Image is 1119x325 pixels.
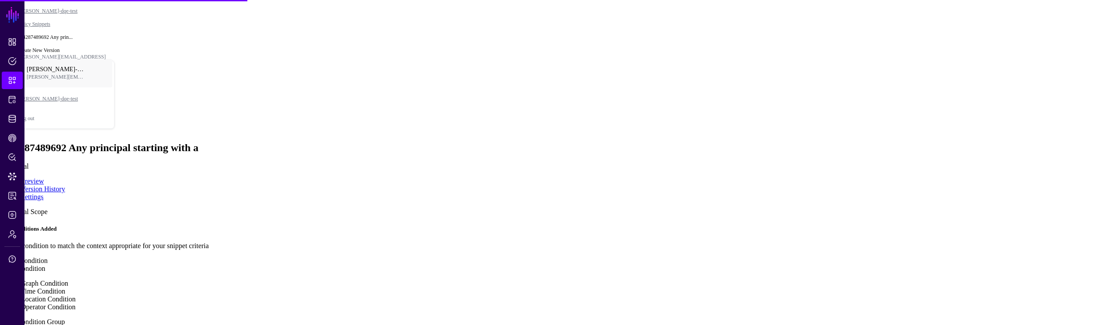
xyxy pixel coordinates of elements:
[21,193,44,201] a: Settings
[8,95,17,104] span: Protected Systems
[17,47,59,53] strong: Create New Version
[2,187,23,204] a: Reports
[17,41,1102,47] div: /
[21,287,1116,295] div: Time Condition
[3,257,48,264] a: Add condition
[21,280,1116,287] div: Graph Condition
[27,66,86,73] span: [PERSON_NAME]-dqe-test
[17,14,1102,21] div: /
[2,72,23,89] a: Snippets
[5,5,20,24] a: SGNL
[3,208,1116,216] div: Principal Scope
[17,34,73,40] strong: 134287489692 Any prin...
[18,96,88,102] span: [PERSON_NAME]-dqe-test
[2,33,23,51] a: Dashboard
[8,153,17,162] span: Policy Lens
[2,225,23,243] a: Admin
[8,255,17,263] span: Support
[2,168,23,185] a: Data Lens
[2,129,23,147] a: CAEP Hub
[21,185,65,193] a: Version History
[21,295,1116,303] div: Location Condition
[17,28,1102,34] div: /
[2,206,23,224] a: Logs
[8,134,17,142] span: CAEP Hub
[18,85,114,113] a: [PERSON_NAME]-dqe-test
[8,172,17,181] span: Data Lens
[3,225,1116,232] h5: No Conditions Added
[21,303,1116,311] div: Operator Condition
[3,142,1116,154] h2: 134287489692 Any principal starting with a
[3,265,1116,273] div: Add Condition
[8,191,17,200] span: Reports
[8,211,17,219] span: Logs
[8,114,17,123] span: Identity Data Fabric
[2,149,23,166] a: Policy Lens
[2,52,23,70] a: Policies
[27,74,86,80] span: [PERSON_NAME][EMAIL_ADDRESS]
[8,57,17,66] span: Policies
[8,38,17,46] span: Dashboard
[8,76,17,85] span: Snippets
[8,230,17,239] span: Admin
[3,242,1116,250] p: Add a condition to match the context appropriate for your snippet criteria
[21,177,44,185] a: Preview
[3,162,29,170] span: Principal
[2,91,23,108] a: Protected Systems
[17,54,115,60] div: [PERSON_NAME][EMAIL_ADDRESS]
[17,8,77,14] a: [PERSON_NAME]-dqe-test
[2,110,23,128] a: Identity Data Fabric
[18,115,114,122] div: Log out
[17,21,50,27] a: Policy Snippets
